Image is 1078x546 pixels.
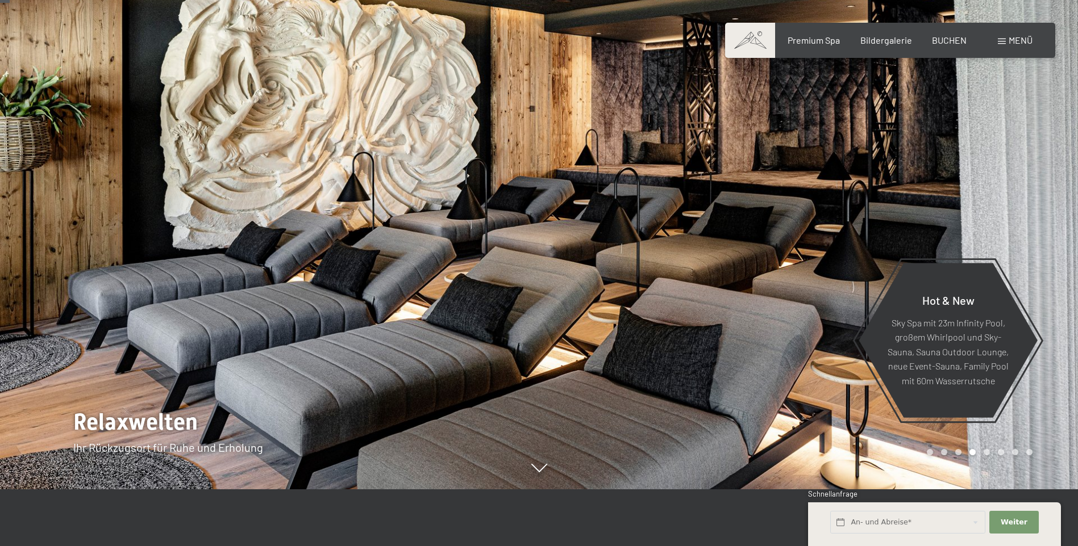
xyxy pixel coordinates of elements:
a: Bildergalerie [860,35,912,45]
div: Carousel Page 6 [998,449,1004,455]
div: Carousel Pagination [923,449,1033,455]
a: Hot & New Sky Spa mit 23m Infinity Pool, großem Whirlpool und Sky-Sauna, Sauna Outdoor Lounge, ne... [858,262,1038,418]
div: Carousel Page 5 [984,449,990,455]
a: BUCHEN [932,35,967,45]
div: Carousel Page 8 [1026,449,1033,455]
div: Carousel Page 3 [955,449,962,455]
div: Carousel Page 7 [1012,449,1018,455]
span: Menü [1009,35,1033,45]
span: Weiter [1001,517,1027,527]
p: Sky Spa mit 23m Infinity Pool, großem Whirlpool und Sky-Sauna, Sauna Outdoor Lounge, neue Event-S... [886,315,1010,388]
span: Schnellanfrage [808,489,858,498]
div: Carousel Page 2 [941,449,947,455]
span: Hot & New [922,293,975,306]
a: Premium Spa [788,35,840,45]
button: Weiter [989,511,1038,534]
div: Carousel Page 4 (Current Slide) [969,449,976,455]
div: Carousel Page 1 [927,449,933,455]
